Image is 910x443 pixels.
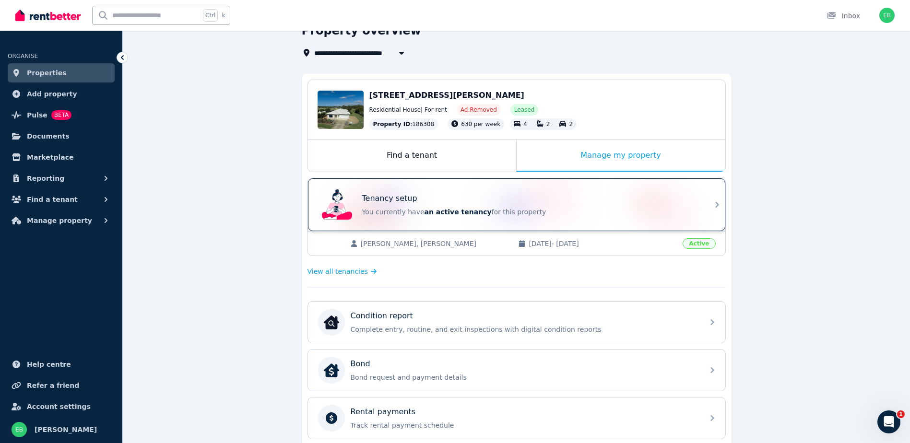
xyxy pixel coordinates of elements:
a: Marketplace [8,148,115,167]
span: Help centre [27,359,71,370]
span: 630 per week [461,121,500,128]
a: Properties [8,63,115,82]
span: Account settings [27,401,91,412]
span: k [222,12,225,19]
p: Bond [351,358,370,370]
img: Condition report [324,315,339,330]
span: Ad: Removed [461,106,497,114]
span: Residential House | For rent [369,106,447,114]
span: Manage property [27,215,92,226]
span: [PERSON_NAME], [PERSON_NAME] [361,239,509,248]
div: Find a tenant [308,140,516,172]
span: [STREET_ADDRESS][PERSON_NAME] [369,91,524,100]
p: You currently have for this property [362,207,698,217]
a: Help centre [8,355,115,374]
img: RentBetter [15,8,81,23]
h1: Property overview [302,23,421,38]
img: Bond [324,362,339,378]
span: Property ID [373,120,411,128]
span: Add property [27,88,77,100]
p: Condition report [351,310,413,322]
span: Leased [514,106,534,114]
a: Documents [8,127,115,146]
span: 4 [523,121,527,128]
p: Track rental payment schedule [351,420,698,430]
img: Elenna Barton [879,8,895,23]
span: Refer a friend [27,380,79,391]
button: Manage property [8,211,115,230]
span: an active tenancy [425,208,492,216]
p: Tenancy setup [362,193,417,204]
img: Elenna Barton [12,422,27,437]
p: Complete entry, routine, and exit inspections with digital condition reports [351,325,698,334]
span: Pulse [27,109,47,121]
span: View all tenancies [307,267,368,276]
a: PulseBETA [8,105,115,125]
span: Marketplace [27,152,73,163]
button: Find a tenant [8,190,115,209]
p: Bond request and payment details [351,373,698,382]
a: Add property [8,84,115,104]
div: Manage my property [517,140,725,172]
img: Tenancy setup [322,189,353,220]
span: [PERSON_NAME] [35,424,97,435]
span: Documents [27,130,70,142]
div: : 186308 [369,118,438,130]
a: Account settings [8,397,115,416]
a: View all tenancies [307,267,377,276]
span: 1 [897,410,905,418]
a: Refer a friend [8,376,115,395]
span: [DATE] - [DATE] [529,239,677,248]
span: Active [683,238,715,249]
div: Inbox [827,11,860,21]
span: BETA [51,110,71,120]
span: 2 [546,121,550,128]
a: Rental paymentsTrack rental payment schedule [308,397,725,439]
a: Tenancy setupTenancy setupYou currently havean active tenancyfor this property [308,178,725,231]
span: ORGANISE [8,53,38,59]
span: Reporting [27,173,64,184]
a: Condition reportCondition reportComplete entry, routine, and exit inspections with digital condit... [308,302,725,343]
span: Ctrl [203,9,218,22]
span: 2 [569,121,573,128]
p: Rental payments [351,406,416,418]
iframe: Intercom live chat [877,410,900,433]
a: BondBondBond request and payment details [308,350,725,391]
span: Properties [27,67,67,79]
span: Find a tenant [27,194,78,205]
button: Reporting [8,169,115,188]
